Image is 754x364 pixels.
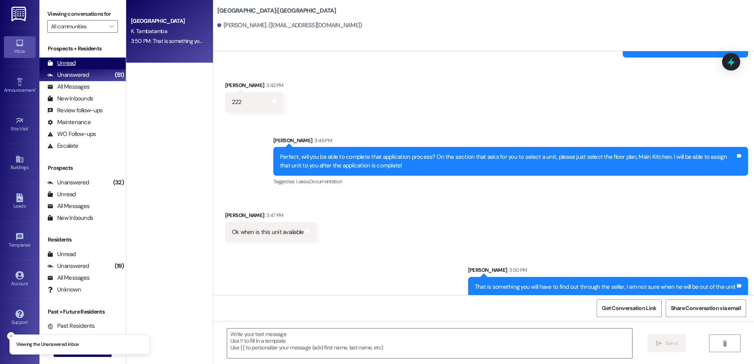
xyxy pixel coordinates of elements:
[11,7,28,21] img: ResiDesk Logo
[47,202,90,210] div: All Messages
[309,178,342,185] span: Documentation
[113,69,126,81] div: (51)
[47,286,81,294] div: Unknown
[47,142,78,150] div: Escalate
[602,304,656,312] span: Get Conversation Link
[4,307,35,329] a: Support
[4,269,35,290] a: Account
[51,20,105,33] input: All communities
[656,340,662,347] i: 
[7,332,15,340] button: Close toast
[47,322,95,330] div: Past Residents
[47,214,93,222] div: New Inbounds
[47,106,103,115] div: Review follow-ups
[47,8,118,20] label: Viewing conversations for
[39,45,126,53] div: Prospects + Residents
[16,341,79,348] p: Viewing the Unanswered inbox
[39,236,126,244] div: Residents
[312,136,332,145] div: 3:46 PM
[47,118,91,126] div: Maintenance
[475,283,735,291] div: That is something you will have to find out through the seller, I am not sure when he will be out...
[264,211,283,219] div: 3:47 PM
[225,81,284,92] div: [PERSON_NAME]
[671,304,741,312] span: Share Conversation via email
[4,152,35,174] a: Buildings
[4,230,35,251] a: Templates •
[648,334,686,352] button: Send
[47,178,89,187] div: Unanswered
[131,37,390,45] div: 3:50 PM: That is something you will have to find out through the seller, I am not sure when he wi...
[47,262,89,270] div: Unanswered
[597,299,661,317] button: Get Conversation Link
[30,241,32,247] span: •
[280,153,735,170] div: Perfect, will you be able to complete that application process? On the section that asks for you ...
[722,340,728,347] i: 
[131,28,167,35] span: K. Tambatamba
[217,21,362,30] div: [PERSON_NAME]. ([EMAIL_ADDRESS][DOMAIN_NAME])
[232,98,242,106] div: 222
[264,81,283,89] div: 3:42 PM
[111,176,126,189] div: (32)
[468,266,748,277] div: [PERSON_NAME]
[47,59,76,67] div: Unread
[217,7,336,15] b: [GEOGRAPHIC_DATA]: [GEOGRAPHIC_DATA]
[4,36,35,58] a: Inbox
[35,86,36,92] span: •
[666,299,746,317] button: Share Conversation via email
[109,23,114,30] i: 
[113,260,126,272] div: (19)
[131,17,204,25] div: [GEOGRAPHIC_DATA]
[296,178,309,185] span: Lease ,
[665,339,677,347] span: Send
[47,274,90,282] div: All Messages
[47,250,76,258] div: Unread
[47,95,93,103] div: New Inbounds
[273,176,748,187] div: Tagged as:
[507,266,527,274] div: 3:50 PM
[47,190,76,199] div: Unread
[4,114,35,135] a: Site Visit •
[39,164,126,172] div: Prospects
[225,211,317,222] div: [PERSON_NAME]
[28,125,30,130] span: •
[47,83,90,91] div: All Messages
[47,130,96,138] div: WO Follow-ups
[39,308,126,316] div: Past + Future Residents
[47,71,89,79] div: Unanswered
[4,191,35,212] a: Leads
[273,136,748,147] div: [PERSON_NAME]
[232,228,304,236] div: Ok when is this unit available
